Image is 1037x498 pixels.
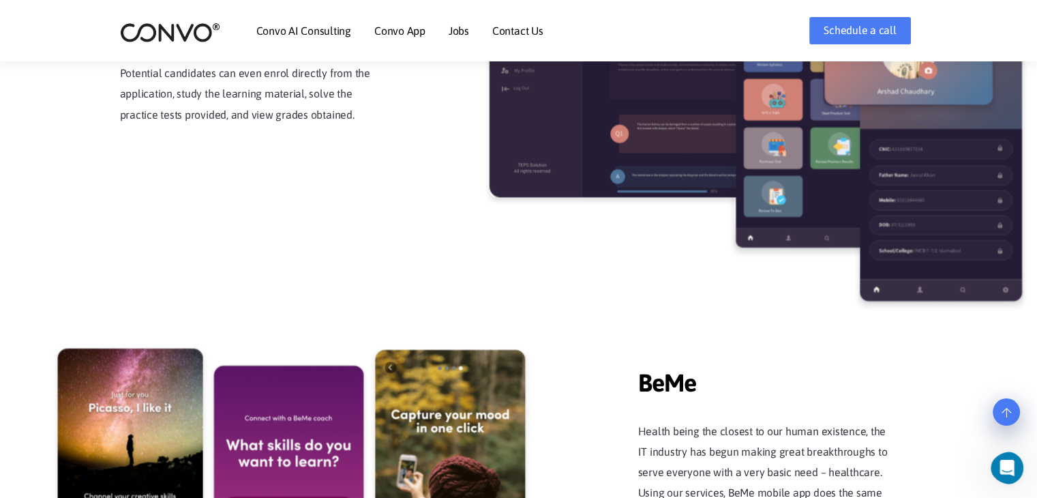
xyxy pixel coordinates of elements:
[492,25,543,36] a: Contact Us
[991,452,1033,484] iframe: Intercom live chat
[256,25,351,36] a: Convo AI Consulting
[374,25,425,36] a: Convo App
[809,17,910,44] a: Schedule a call
[449,25,469,36] a: Jobs
[120,22,220,43] img: logo_2.png
[638,347,897,400] span: BeMe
